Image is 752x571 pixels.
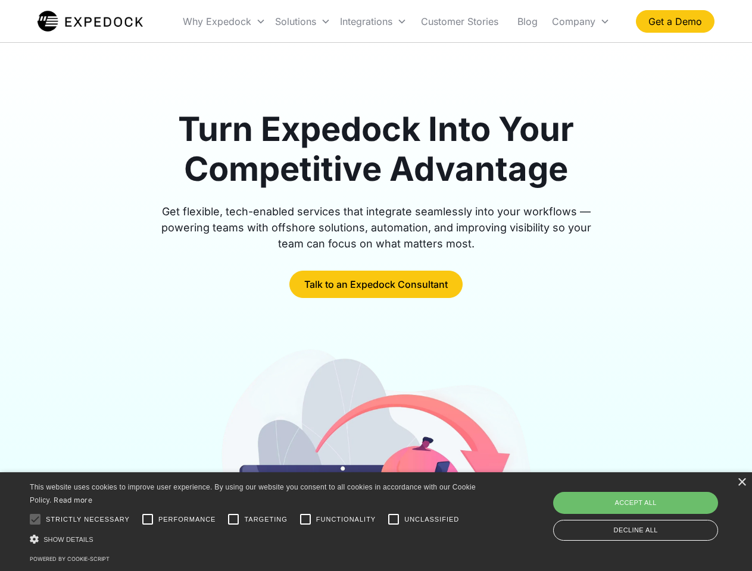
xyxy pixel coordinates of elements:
[30,556,110,562] a: Powered by cookie-script
[30,533,480,545] div: Show details
[508,1,547,42] a: Blog
[335,1,411,42] div: Integrations
[340,15,392,27] div: Integrations
[244,514,287,525] span: Targeting
[289,271,463,298] a: Talk to an Expedock Consultant
[38,10,143,33] a: home
[411,1,508,42] a: Customer Stories
[554,443,752,571] iframe: Chat Widget
[158,514,216,525] span: Performance
[148,109,605,189] h1: Turn Expedock Into Your Competitive Advantage
[183,15,251,27] div: Why Expedock
[30,483,476,505] span: This website uses cookies to improve user experience. By using our website you consent to all coo...
[552,15,595,27] div: Company
[38,10,143,33] img: Expedock Logo
[275,15,316,27] div: Solutions
[54,495,92,504] a: Read more
[404,514,459,525] span: Unclassified
[43,536,93,543] span: Show details
[148,203,605,252] div: Get flexible, tech-enabled services that integrate seamlessly into your workflows — powering team...
[46,514,130,525] span: Strictly necessary
[636,10,714,33] a: Get a Demo
[178,1,270,42] div: Why Expedock
[316,514,376,525] span: Functionality
[547,1,614,42] div: Company
[270,1,335,42] div: Solutions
